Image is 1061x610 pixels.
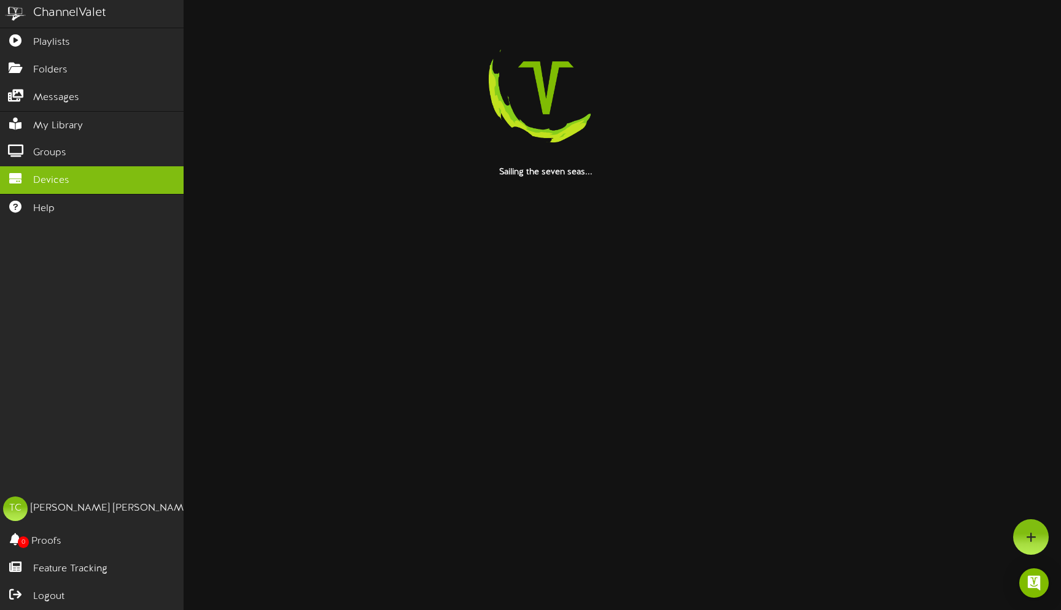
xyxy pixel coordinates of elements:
[33,119,83,133] span: My Library
[33,174,69,188] span: Devices
[33,36,70,50] span: Playlists
[31,501,192,515] div: [PERSON_NAME] [PERSON_NAME]
[499,168,593,177] strong: Sailing the seven seas...
[33,4,106,22] div: ChannelValet
[33,590,64,604] span: Logout
[3,496,28,521] div: TC
[33,562,107,576] span: Feature Tracking
[1019,568,1049,598] div: Open Intercom Messenger
[467,9,624,166] img: loading-spinner-3.png
[18,536,29,548] span: 0
[33,91,79,105] span: Messages
[31,535,61,549] span: Proofs
[33,202,55,216] span: Help
[33,63,68,77] span: Folders
[33,146,66,160] span: Groups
